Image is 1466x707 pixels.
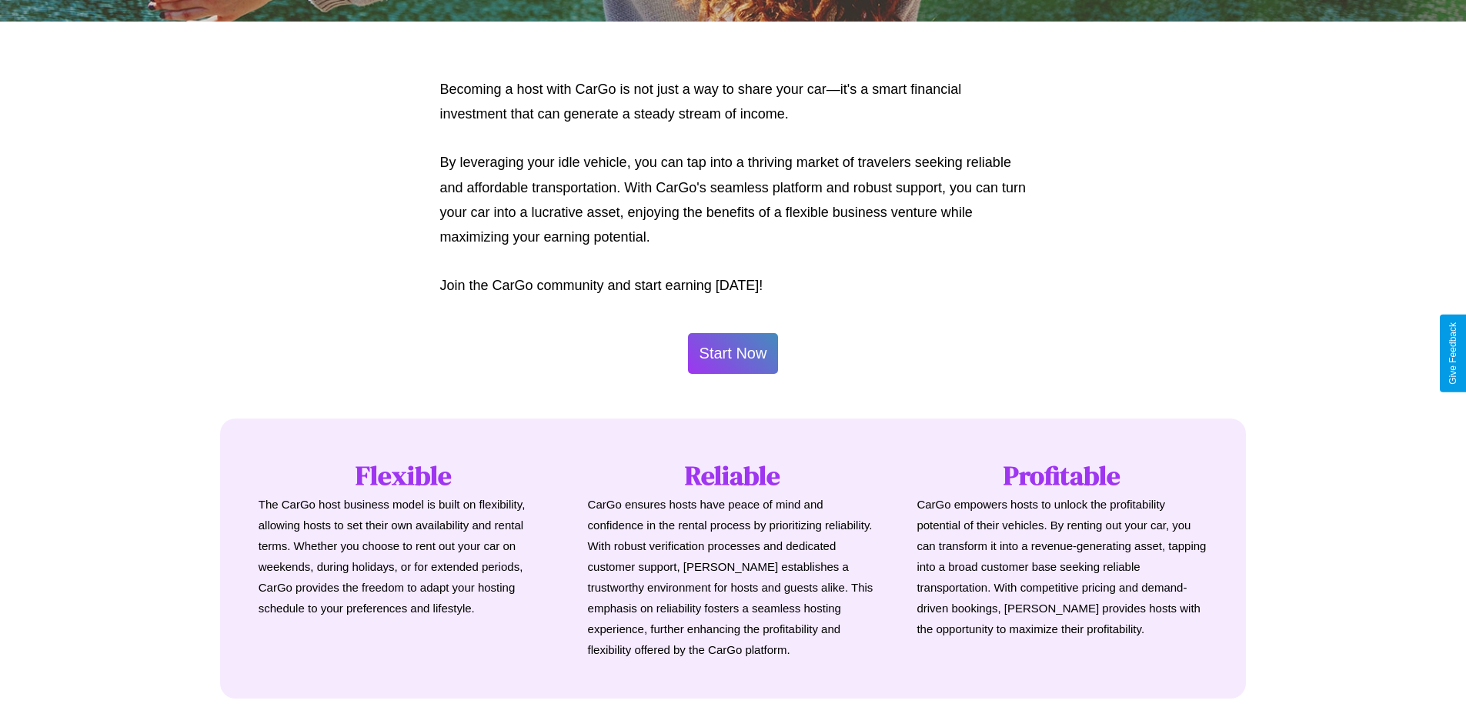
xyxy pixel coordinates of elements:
p: By leveraging your idle vehicle, you can tap into a thriving market of travelers seeking reliable... [440,150,1027,250]
h1: Reliable [588,457,879,494]
h1: Profitable [917,457,1207,494]
p: CarGo ensures hosts have peace of mind and confidence in the rental process by prioritizing relia... [588,494,879,660]
div: Give Feedback [1448,322,1458,385]
p: CarGo empowers hosts to unlock the profitability potential of their vehicles. By renting out your... [917,494,1207,639]
p: Becoming a host with CarGo is not just a way to share your car—it's a smart financial investment ... [440,77,1027,127]
button: Start Now [688,333,779,374]
p: Join the CarGo community and start earning [DATE]! [440,273,1027,298]
p: The CarGo host business model is built on flexibility, allowing hosts to set their own availabili... [259,494,549,619]
h1: Flexible [259,457,549,494]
